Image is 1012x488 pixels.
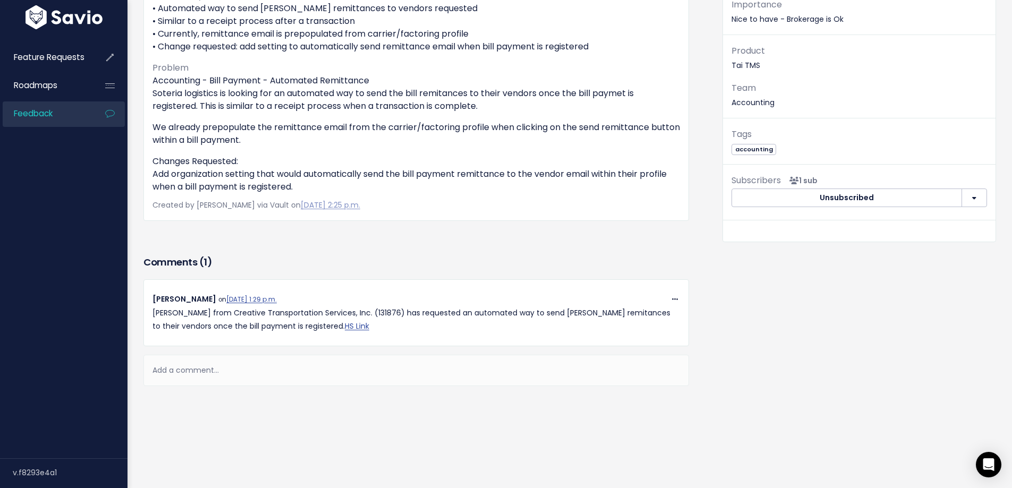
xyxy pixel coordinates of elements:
[3,45,88,70] a: Feature Requests
[3,73,88,98] a: Roadmaps
[732,174,781,186] span: Subscribers
[732,143,776,154] a: accounting
[14,80,57,91] span: Roadmaps
[152,294,216,304] span: [PERSON_NAME]
[152,200,360,210] span: Created by [PERSON_NAME] via Vault on
[732,189,962,208] button: Unsubscribed
[226,295,277,304] a: [DATE] 1:29 p.m.
[732,82,756,94] span: Team
[143,255,689,270] h3: Comments ( )
[23,5,105,29] img: logo-white.9d6f32f41409.svg
[732,44,987,72] p: Tai TMS
[218,295,277,304] span: on
[152,121,680,147] p: We already prepopulate the remittance email from the carrier/factoring profile when clicking on t...
[732,45,765,57] span: Product
[203,255,207,269] span: 1
[3,101,88,126] a: Feedback
[732,144,776,155] span: accounting
[14,52,84,63] span: Feature Requests
[301,200,360,210] a: [DATE] 2:25 p.m.
[345,321,369,331] a: HS Link
[152,306,680,333] p: [PERSON_NAME] from Creative Transportation Services, Inc. (131876) has requested an automated way...
[152,2,680,53] p: • Automated way to send [PERSON_NAME] remittances to vendors requested • Similar to a receipt pro...
[732,81,987,109] p: Accounting
[13,459,127,486] div: v.f8293e4a1
[785,175,818,186] span: <p><strong>Subscribers</strong><br><br> - Angie Prada<br> </p>
[976,452,1001,477] div: Open Intercom Messenger
[152,155,680,193] p: Changes Requested: Add organization setting that would automatically send the bill payment remitt...
[152,62,189,74] span: Problem
[152,74,680,113] p: Accounting - Bill Payment - Automated Remittance Soteria logistics is looking for an automated wa...
[143,355,689,386] div: Add a comment...
[732,128,752,140] span: Tags
[14,108,53,119] span: Feedback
